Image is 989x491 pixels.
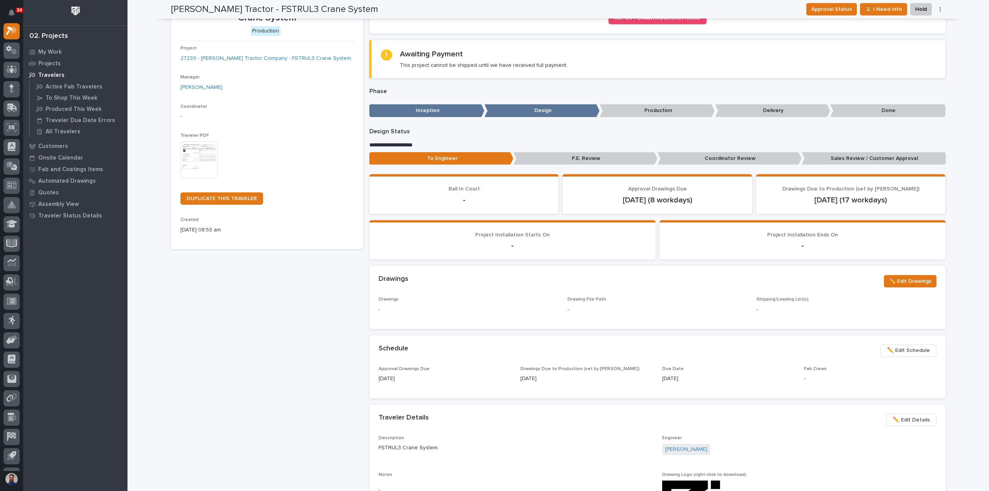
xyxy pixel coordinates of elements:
[369,88,946,95] p: Phase
[30,115,127,126] a: Traveler Due Date Errors
[379,297,399,302] span: Drawings
[865,5,902,14] span: ⏳ I Need Info
[889,277,931,286] span: ✏️ Edit Drawings
[46,95,97,102] p: To Shop This Week
[802,152,946,165] p: Sales Review / Customer Approval
[658,152,802,165] p: Coordinator Review
[30,92,127,103] a: To Shop This Week
[46,128,80,135] p: All Travelers
[600,104,715,117] p: Production
[180,46,197,51] span: Project
[23,140,127,152] a: Customers
[38,178,96,185] p: Automated Drawings
[180,83,223,92] a: [PERSON_NAME]
[756,297,809,302] span: Shipping/Loading List(s)
[68,4,83,18] img: Workspace Logo
[180,112,354,121] p: -
[17,7,22,13] p: 34
[23,210,127,221] a: Traveler Status Details
[804,375,936,383] p: -
[880,345,936,357] button: ✏️ Edit Schedule
[30,104,127,114] a: Produced This Week
[513,152,658,165] p: P.E. Review
[38,155,83,161] p: Onsite Calendar
[251,26,280,36] div: Production
[38,143,68,150] p: Customers
[568,306,569,314] p: -
[811,5,852,14] span: Approval Status
[180,192,263,205] a: DUPLICATE THIS TRAVELER
[38,49,62,56] p: My Work
[38,60,61,67] p: Projects
[806,3,857,15] button: Approval Status
[662,472,746,477] span: Drawing Logo (right-click to download)
[379,345,408,353] h2: Schedule
[23,58,127,69] a: Projects
[30,126,127,137] a: All Travelers
[379,241,646,250] p: -
[23,187,127,198] a: Quotes
[379,444,653,452] p: FSTRUL3 Crane System
[10,9,20,22] div: Notifications34
[568,297,606,302] span: Drawing File Path
[767,232,838,238] span: Project Installation Ends On
[400,49,463,59] h2: Awaiting Payment
[38,166,103,173] p: Fab and Coatings Items
[38,189,59,196] p: Quotes
[187,196,257,201] span: DUPLICATE THIS TRAVELER
[3,5,20,21] button: Notifications
[379,375,511,383] p: [DATE]
[180,217,199,222] span: Created
[520,367,640,371] span: Drawings Due to Production (set by [PERSON_NAME])
[884,275,936,287] button: ✏️ Edit Drawings
[369,152,513,165] p: To Engineer
[379,367,430,371] span: Approval Drawings Due
[662,375,795,383] p: [DATE]
[765,195,936,205] p: [DATE] (17 workdays)
[572,195,743,205] p: [DATE] (8 workdays)
[379,195,550,205] p: -
[3,471,20,487] button: users-avatar
[38,212,102,219] p: Traveler Status Details
[379,472,393,477] span: Notes
[715,104,830,117] p: Delivery
[46,106,102,113] p: Produced This Week
[756,306,936,314] p: -
[180,226,354,234] p: [DATE] 08:53 am
[520,375,653,383] p: [DATE]
[628,186,687,192] span: Approval Drawings Due
[29,32,68,41] div: 02. Projects
[23,198,127,210] a: Assembly View
[449,186,480,192] span: Ball In Court
[379,414,429,422] h2: Traveler Details
[400,62,568,69] p: This project cannot be shipped until we have received full payment.
[887,346,930,355] span: ✏️ Edit Schedule
[369,128,946,135] p: Design Status
[379,436,404,440] span: Description
[23,152,127,163] a: Onsite Calendar
[886,414,936,426] button: ✏️ Edit Details
[23,175,127,187] a: Automated Drawings
[665,445,707,454] a: [PERSON_NAME]
[910,3,932,15] button: Hold
[23,46,127,58] a: My Work
[662,367,684,371] span: Due Date
[38,201,79,208] p: Assembly View
[180,75,200,80] span: Manager
[379,275,408,284] h2: Drawings
[180,54,351,63] a: 27239 - [PERSON_NAME] Tractor Company - FSTRUL3 Crane System
[662,436,682,440] span: Engineer
[46,117,115,124] p: Traveler Due Date Errors
[369,104,484,117] p: Inception
[23,69,127,81] a: Travelers
[860,3,907,15] button: ⏳ I Need Info
[180,133,209,138] span: Traveler PDF
[171,4,378,15] h2: [PERSON_NAME] Tractor - FSTRUL3 Crane System
[669,241,936,250] p: -
[830,104,945,117] p: Done
[893,415,930,425] span: ✏️ Edit Details
[30,81,127,92] a: Active Fab Travelers
[23,163,127,175] a: Fab and Coatings Items
[484,104,600,117] p: Design
[38,72,65,79] p: Travelers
